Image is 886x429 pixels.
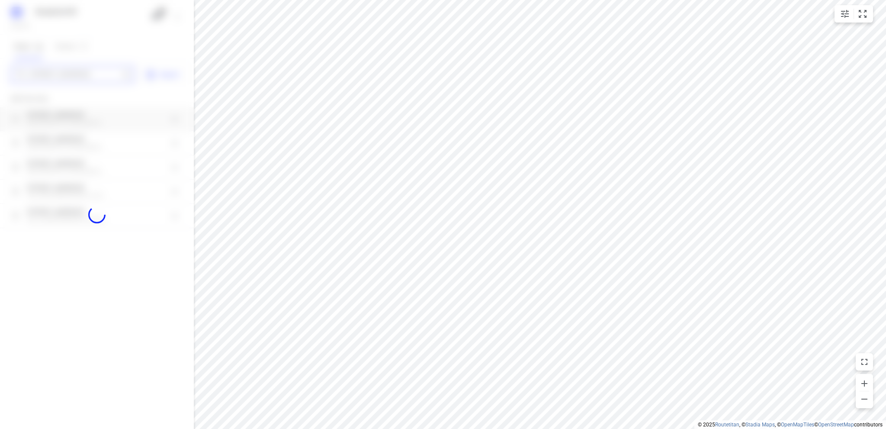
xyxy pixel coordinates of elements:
[698,422,883,428] li: © 2025 , © , © © contributors
[745,422,775,428] a: Stadia Maps
[781,422,814,428] a: OpenMapTiles
[715,422,739,428] a: Routetitan
[835,5,873,23] div: small contained button group
[818,422,854,428] a: OpenStreetMap
[854,5,871,23] button: Fit zoom
[836,5,854,23] button: Map settings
